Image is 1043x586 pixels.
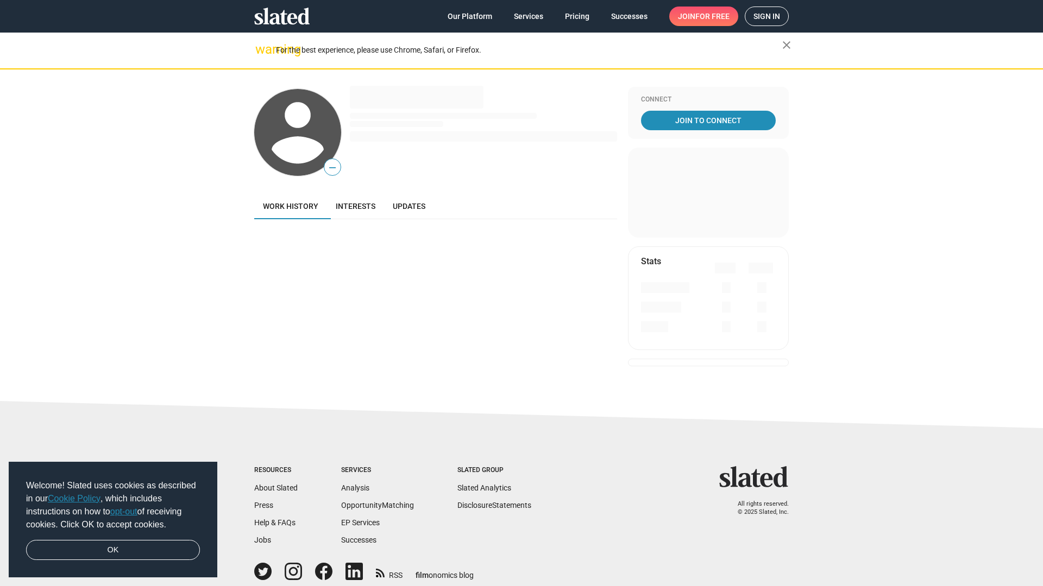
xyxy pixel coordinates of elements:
[780,39,793,52] mat-icon: close
[276,43,782,58] div: For the best experience, please use Chrome, Safari, or Firefox.
[726,500,789,516] p: All rights reserved. © 2025 Slated, Inc.
[439,7,501,26] a: Our Platform
[254,501,273,509] a: Press
[254,518,296,527] a: Help & FAQs
[384,193,434,219] a: Updates
[695,7,730,26] span: for free
[643,111,774,130] span: Join To Connect
[641,256,661,267] mat-card-title: Stats
[254,536,271,544] a: Jobs
[565,7,589,26] span: Pricing
[669,7,738,26] a: Joinfor free
[336,202,375,211] span: Interests
[341,518,380,527] a: EP Services
[255,43,268,56] mat-icon: warning
[254,466,298,475] div: Resources
[514,7,543,26] span: Services
[254,483,298,492] a: About Slated
[641,111,776,130] a: Join To Connect
[110,507,137,516] a: opt-out
[263,202,318,211] span: Work history
[641,95,776,104] div: Connect
[602,7,656,26] a: Successes
[341,483,369,492] a: Analysis
[753,7,780,26] span: Sign in
[611,7,648,26] span: Successes
[26,479,200,531] span: Welcome! Slated uses cookies as described in our , which includes instructions on how to of recei...
[327,193,384,219] a: Interests
[556,7,598,26] a: Pricing
[745,7,789,26] a: Sign in
[376,564,403,581] a: RSS
[341,466,414,475] div: Services
[457,501,531,509] a: DisclosureStatements
[341,501,414,509] a: OpportunityMatching
[9,462,217,578] div: cookieconsent
[341,536,376,544] a: Successes
[448,7,492,26] span: Our Platform
[416,571,429,579] span: film
[324,161,341,175] span: —
[393,202,425,211] span: Updates
[48,494,100,503] a: Cookie Policy
[505,7,552,26] a: Services
[254,193,327,219] a: Work history
[678,7,730,26] span: Join
[457,466,531,475] div: Slated Group
[457,483,511,492] a: Slated Analytics
[26,540,200,560] a: dismiss cookie message
[416,562,474,581] a: filmonomics blog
